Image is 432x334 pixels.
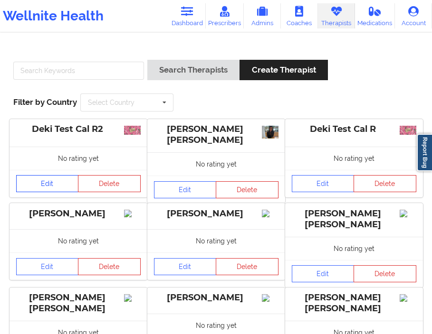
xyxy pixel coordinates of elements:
div: [PERSON_NAME] [PERSON_NAME] [292,208,416,230]
div: [PERSON_NAME] [16,208,141,219]
button: Delete [78,258,141,275]
div: No rating yet [147,229,285,252]
button: Delete [354,265,416,282]
a: Admins [244,3,281,28]
div: Select Country [88,99,134,106]
div: No rating yet [147,152,285,176]
button: Delete [354,175,416,192]
a: Account [395,3,432,28]
button: Delete [216,258,278,275]
img: Image%2Fplaceholer-image.png [124,294,141,302]
img: Image%2Fplaceholer-image.png [262,294,278,302]
button: Search Therapists [147,60,240,80]
img: Image%2Fplaceholer-image.png [400,210,416,217]
img: 79cc2347-d577-4008-b853-bb6d1818c9be_%C3%A5%C2%8D%C2%83%C3%A3%C2%81%C2%A8%C3%A5%C2%8D%C2%83%C3%A5... [400,126,416,135]
div: No rating yet [10,229,147,252]
img: 42ff71d0-068b-49ac-9f28-8293efcce9b5_%C3%A5%C2%8D%C2%83%C3%A3%C2%81%C2%A8%C3%A5%C2%8D%C2%83%C3%A5... [124,126,141,135]
img: Image%2Fplaceholer-image.png [400,294,416,302]
a: Medications [355,3,395,28]
a: Report Bug [417,134,432,171]
div: [PERSON_NAME] [PERSON_NAME] [154,124,278,146]
img: 510613f1-8719-4ff0-a898-73364db4efb8_eb9eb8ce-de40-4323-ba64-46c333252c91IMG_9247.HEIC [262,126,278,139]
a: Edit [154,181,217,198]
a: Prescribers [206,3,244,28]
img: Image%2Fplaceholer-image.png [124,210,141,217]
a: Dashboard [169,3,206,28]
a: Edit [292,175,355,192]
div: No rating yet [285,237,423,260]
button: Create Therapist [240,60,327,80]
button: Delete [78,175,141,192]
a: Coaches [281,3,318,28]
input: Search Keywords [13,62,144,80]
div: [PERSON_NAME] [PERSON_NAME] [16,292,141,314]
div: [PERSON_NAME] [154,208,278,219]
img: Image%2Fplaceholer-image.png [262,210,278,217]
div: [PERSON_NAME] [PERSON_NAME] [292,292,416,314]
button: Delete [216,181,278,198]
div: Deki Test Cal R [292,124,416,135]
a: Edit [16,175,79,192]
div: Deki Test Cal R2 [16,124,141,135]
span: Filter by Country [13,97,77,107]
div: No rating yet [285,147,423,170]
a: Edit [16,258,79,275]
a: Therapists [318,3,355,28]
a: Edit [292,265,355,282]
div: [PERSON_NAME] [154,292,278,303]
div: No rating yet [10,147,147,170]
a: Edit [154,258,217,275]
